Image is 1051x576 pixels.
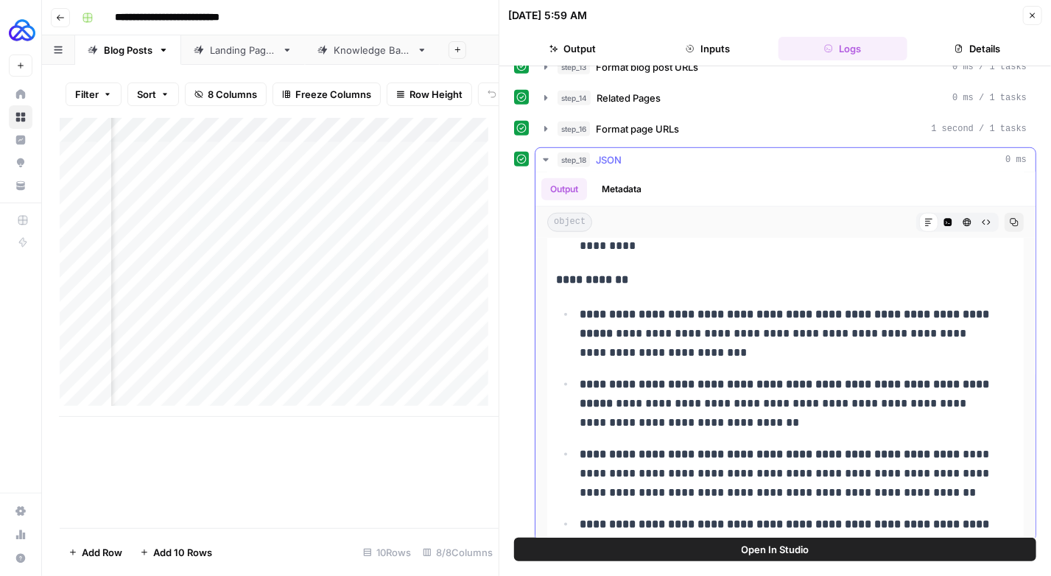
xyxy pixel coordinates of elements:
[913,37,1042,60] button: Details
[153,545,212,560] span: Add 10 Rows
[931,122,1027,136] span: 1 second / 1 tasks
[75,87,99,102] span: Filter
[742,542,809,557] span: Open In Studio
[305,35,440,65] a: Knowledge Base
[334,43,411,57] div: Knowledge Base
[131,541,221,564] button: Add 10 Rows
[9,547,32,570] button: Help + Support
[75,35,181,65] a: Blog Posts
[9,82,32,106] a: Home
[9,499,32,523] a: Settings
[535,172,1036,541] div: 0 ms
[9,523,32,547] a: Usage
[547,213,592,232] span: object
[597,91,661,105] span: Related Pages
[9,174,32,197] a: Your Data
[185,82,267,106] button: 8 Columns
[535,148,1036,172] button: 0 ms
[82,545,122,560] span: Add Row
[417,541,499,564] div: 8/8 Columns
[208,87,257,102] span: 8 Columns
[60,541,131,564] button: Add Row
[778,37,907,60] button: Logs
[596,60,698,74] span: Format blog post URLs
[9,151,32,175] a: Opportunities
[210,43,276,57] div: Landing Pages
[273,82,381,106] button: Freeze Columns
[535,55,1036,79] button: 0 ms / 1 tasks
[137,87,156,102] span: Sort
[596,152,622,167] span: JSON
[952,91,1027,105] span: 0 ms / 1 tasks
[593,178,650,200] button: Metadata
[535,117,1036,141] button: 1 second / 1 tasks
[596,122,679,136] span: Format page URLs
[952,60,1027,74] span: 0 ms / 1 tasks
[508,37,637,60] button: Output
[9,17,35,43] img: AUQ Logo
[9,12,32,49] button: Workspace: AUQ
[104,43,152,57] div: Blog Posts
[387,82,472,106] button: Row Height
[558,152,590,167] span: step_18
[514,538,1036,561] button: Open In Studio
[9,105,32,129] a: Browse
[9,128,32,152] a: Insights
[1005,153,1027,166] span: 0 ms
[558,60,590,74] span: step_13
[508,8,587,23] div: [DATE] 5:59 AM
[558,91,591,105] span: step_14
[181,35,305,65] a: Landing Pages
[535,86,1036,110] button: 0 ms / 1 tasks
[127,82,179,106] button: Sort
[541,178,587,200] button: Output
[643,37,772,60] button: Inputs
[409,87,463,102] span: Row Height
[295,87,371,102] span: Freeze Columns
[558,122,590,136] span: step_16
[357,541,417,564] div: 10 Rows
[66,82,122,106] button: Filter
